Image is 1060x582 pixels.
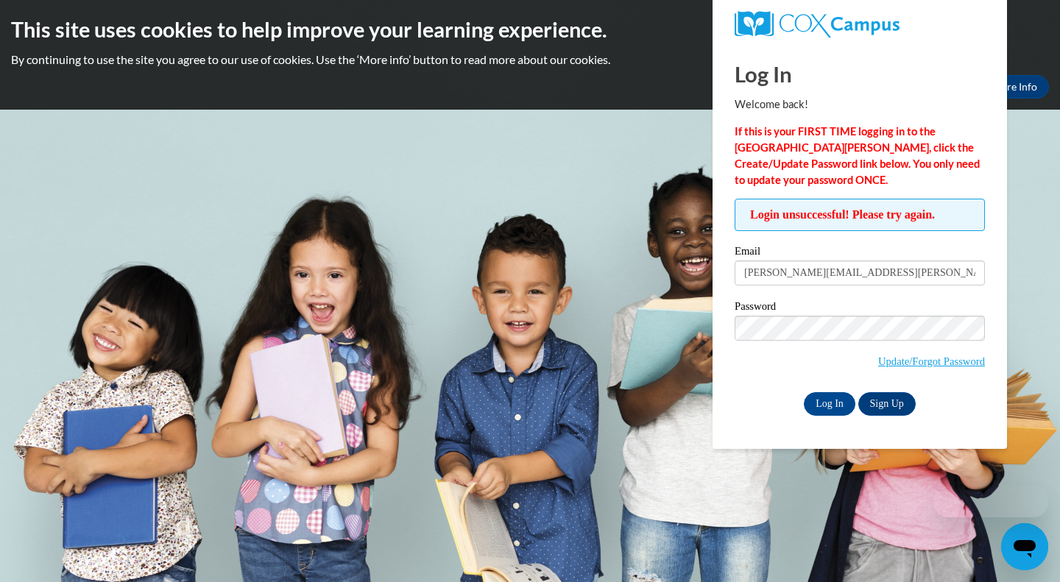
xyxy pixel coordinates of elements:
[735,246,985,260] label: Email
[11,15,1049,44] h2: This site uses cookies to help improve your learning experience.
[11,52,1049,68] p: By continuing to use the site you agree to our use of cookies. Use the ‘More info’ button to read...
[735,96,985,113] p: Welcome back!
[735,11,985,38] a: COX Campus
[735,125,980,186] strong: If this is your FIRST TIME logging in to the [GEOGRAPHIC_DATA][PERSON_NAME], click the Create/Upd...
[735,11,900,38] img: COX Campus
[858,392,916,416] a: Sign Up
[735,59,985,89] h1: Log In
[1001,523,1048,570] iframe: Button to launch messaging window
[933,485,1048,517] iframe: Message from company
[735,301,985,316] label: Password
[878,355,985,367] a: Update/Forgot Password
[980,75,1049,99] a: More Info
[804,392,855,416] input: Log In
[735,199,985,231] span: Login unsuccessful! Please try again.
